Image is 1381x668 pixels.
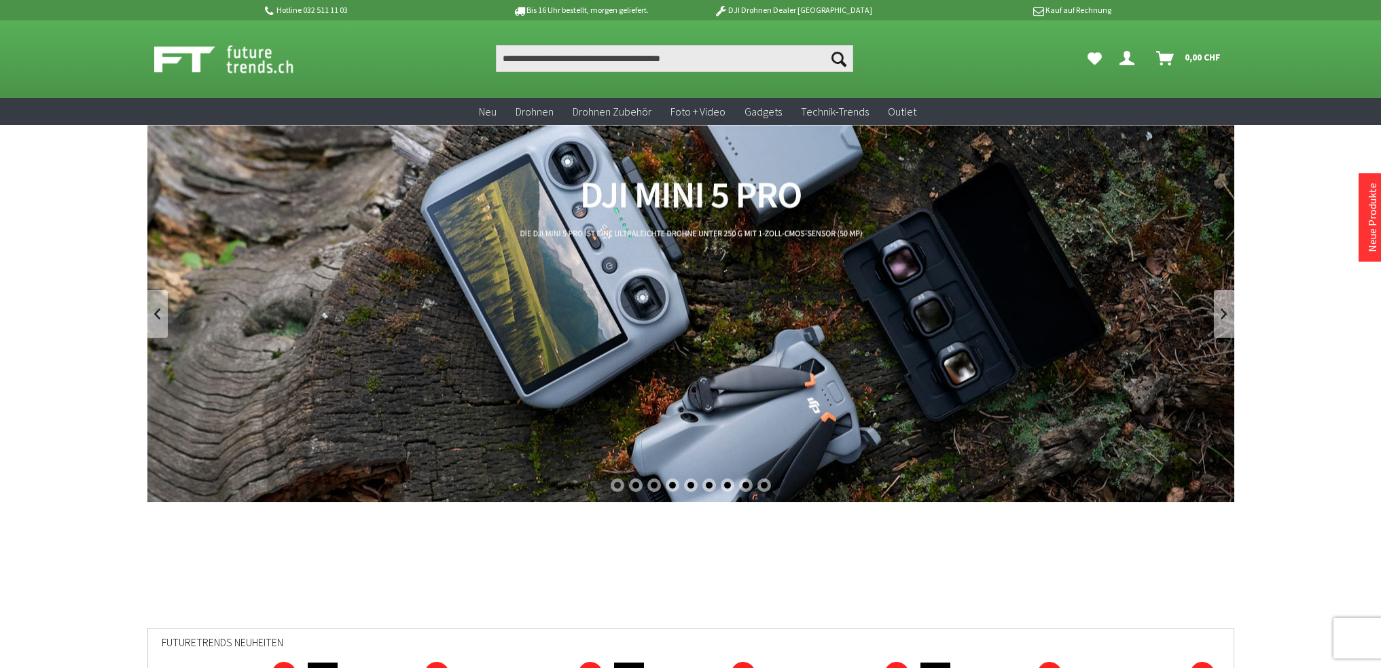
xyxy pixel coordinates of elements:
[162,629,1220,666] div: Futuretrends Neuheiten
[687,2,899,18] p: DJI Drohnen Dealer [GEOGRAPHIC_DATA]
[563,98,661,126] a: Drohnen Zubehör
[721,478,734,492] div: 7
[745,105,782,118] span: Gadgets
[1185,46,1221,68] span: 0,00 CHF
[661,98,735,126] a: Foto + Video
[1114,45,1145,72] a: Dein Konto
[506,98,563,126] a: Drohnen
[702,478,716,492] div: 6
[154,42,323,76] img: Shop Futuretrends - zur Startseite wechseln
[479,105,497,118] span: Neu
[801,105,869,118] span: Technik-Trends
[757,478,771,492] div: 9
[496,45,853,72] input: Produkt, Marke, Kategorie, EAN, Artikelnummer…
[516,105,554,118] span: Drohnen
[611,478,624,492] div: 1
[899,2,1111,18] p: Kauf auf Rechnung
[475,2,687,18] p: Bis 16 Uhr bestellt, morgen geliefert.
[888,105,916,118] span: Outlet
[1081,45,1109,72] a: Meine Favoriten
[825,45,853,72] button: Suchen
[739,478,753,492] div: 8
[791,98,878,126] a: Technik-Trends
[666,478,679,492] div: 4
[735,98,791,126] a: Gadgets
[878,98,926,126] a: Outlet
[1365,183,1379,252] a: Neue Produkte
[647,478,661,492] div: 3
[573,105,651,118] span: Drohnen Zubehör
[263,2,475,18] p: Hotline 032 511 11 03
[629,478,643,492] div: 2
[469,98,506,126] a: Neu
[684,478,698,492] div: 5
[670,105,725,118] span: Foto + Video
[147,125,1234,502] a: DJI Mini 5 Pro
[1151,45,1227,72] a: Warenkorb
